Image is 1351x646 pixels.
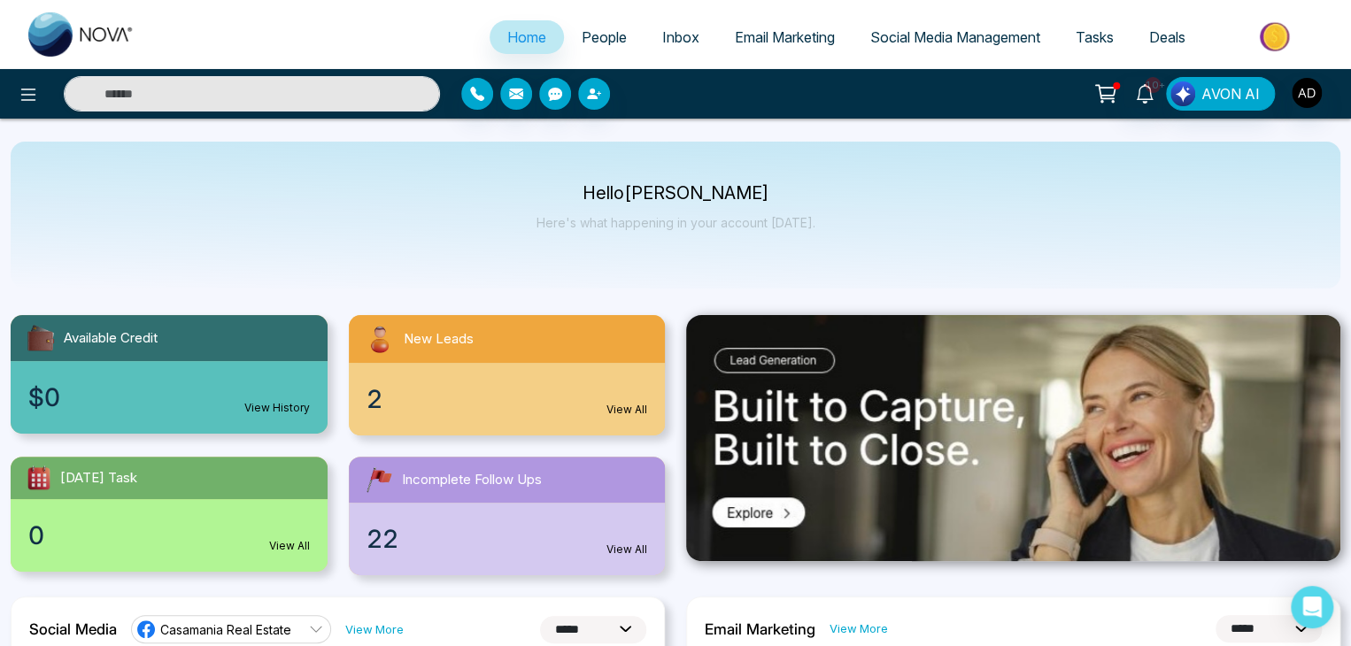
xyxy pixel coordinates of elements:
[28,379,60,416] span: $0
[1201,83,1260,104] span: AVON AI
[1058,20,1131,54] a: Tasks
[1291,586,1333,628] div: Open Intercom Messenger
[1292,78,1322,108] img: User Avatar
[1212,17,1340,57] img: Market-place.gif
[338,457,676,575] a: Incomplete Follow Ups22View All
[564,20,645,54] a: People
[404,329,474,350] span: New Leads
[345,621,404,638] a: View More
[25,464,53,492] img: todayTask.svg
[64,328,158,349] span: Available Credit
[853,20,1058,54] a: Social Media Management
[1076,28,1114,46] span: Tasks
[160,621,291,638] span: Casamania Real Estate
[244,400,310,416] a: View History
[606,542,647,558] a: View All
[1123,77,1166,108] a: 10+
[1145,77,1161,93] span: 10+
[363,464,395,496] img: followUps.svg
[537,215,815,230] p: Here's what happening in your account [DATE].
[717,20,853,54] a: Email Marketing
[537,186,815,201] p: Hello [PERSON_NAME]
[705,620,815,638] h2: Email Marketing
[582,28,627,46] span: People
[338,315,676,435] a: New Leads2View All
[686,315,1340,561] img: .
[363,322,397,356] img: newLeads.svg
[367,520,398,558] span: 22
[606,402,647,418] a: View All
[402,470,542,490] span: Incomplete Follow Ups
[507,28,546,46] span: Home
[269,538,310,554] a: View All
[1166,77,1275,111] button: AVON AI
[490,20,564,54] a: Home
[1131,20,1203,54] a: Deals
[28,517,44,554] span: 0
[645,20,717,54] a: Inbox
[870,28,1040,46] span: Social Media Management
[367,381,382,418] span: 2
[735,28,835,46] span: Email Marketing
[28,12,135,57] img: Nova CRM Logo
[1170,81,1195,106] img: Lead Flow
[1149,28,1185,46] span: Deals
[29,620,117,638] h2: Social Media
[662,28,699,46] span: Inbox
[25,322,57,354] img: availableCredit.svg
[60,468,137,488] span: [DATE] Task
[830,620,888,637] a: View More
